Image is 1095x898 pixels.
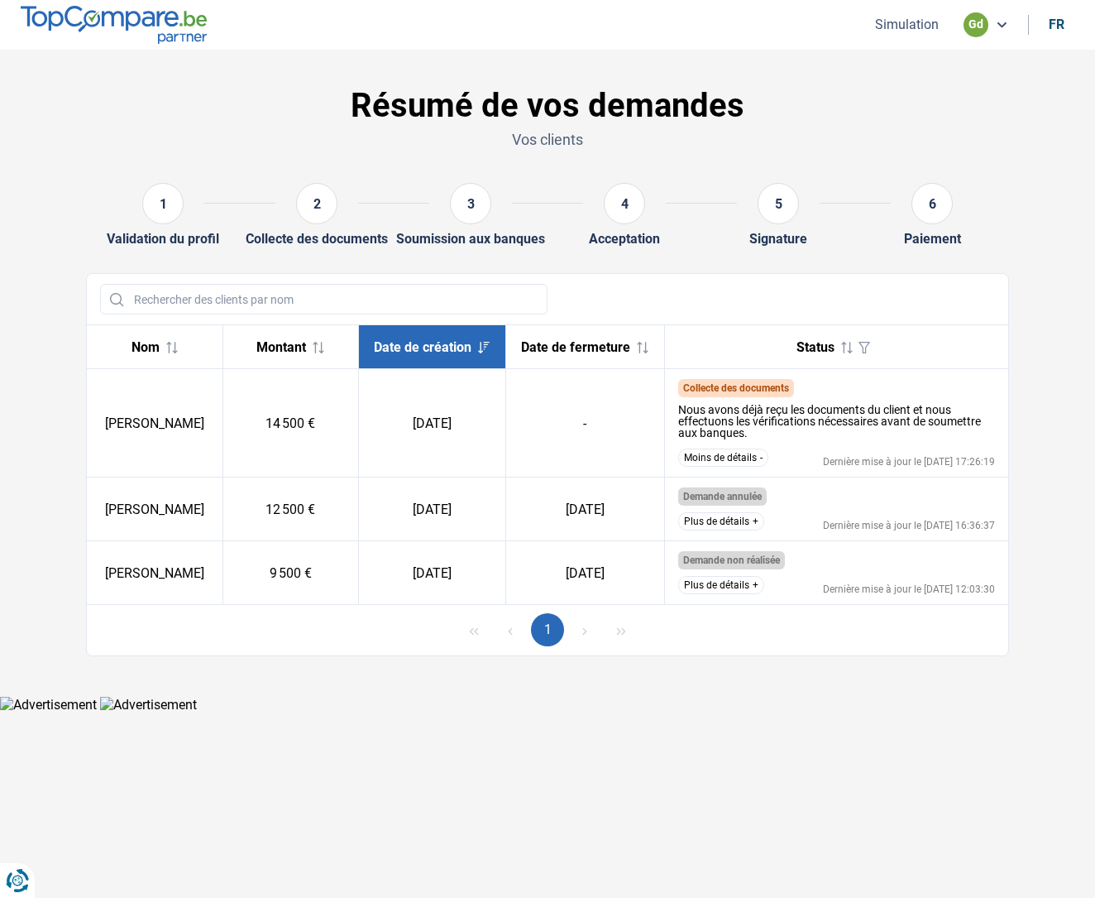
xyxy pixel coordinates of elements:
[589,231,660,247] div: Acceptation
[505,369,664,478] td: -
[678,576,764,594] button: Plus de détails
[1049,17,1064,32] div: fr
[604,183,645,224] div: 4
[749,231,807,247] div: Signature
[678,404,996,439] div: Nous avons déjà reçu les documents du client et nous effectuons les vérifications nécessaires ava...
[450,183,491,224] div: 3
[758,183,799,224] div: 5
[505,541,664,605] td: [DATE]
[358,541,505,605] td: [DATE]
[222,369,358,478] td: 14 500 €
[374,339,471,355] span: Date de création
[964,12,988,37] div: gd
[457,613,490,646] button: First Page
[904,231,961,247] div: Paiement
[296,183,337,224] div: 2
[823,457,995,467] div: Dernière mise à jour le [DATE] 17:26:19
[142,183,184,224] div: 1
[246,231,388,247] div: Collecte des documents
[870,16,944,33] button: Simulation
[107,231,219,247] div: Validation du profil
[683,491,762,502] span: Demande annulée
[911,183,953,224] div: 6
[21,6,207,43] img: TopCompare.be
[683,555,780,566] span: Demande non réalisée
[87,369,222,478] td: [PERSON_NAME]
[823,584,995,594] div: Dernière mise à jour le [DATE] 12:03:30
[358,369,505,478] td: [DATE]
[256,339,306,355] span: Montant
[678,512,764,531] button: Plus de détails
[86,86,1009,126] h1: Résumé de vos demandes
[678,449,768,467] button: Moins de détails
[568,613,601,646] button: Next Page
[87,478,222,541] td: [PERSON_NAME]
[100,697,197,713] img: Advertisement
[505,478,664,541] td: [DATE]
[494,613,527,646] button: Previous Page
[823,521,995,531] div: Dernière mise à jour le [DATE] 16:36:37
[396,231,545,247] div: Soumission aux banques
[521,339,630,355] span: Date de fermeture
[86,129,1009,150] p: Vos clients
[605,613,638,646] button: Last Page
[100,284,547,315] input: Rechercher des clients par nom
[796,339,834,355] span: Status
[222,541,358,605] td: 9 500 €
[131,339,160,355] span: Nom
[531,613,564,646] button: Page 1
[87,541,222,605] td: [PERSON_NAME]
[222,478,358,541] td: 12 500 €
[358,478,505,541] td: [DATE]
[683,382,789,394] span: Collecte des documents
